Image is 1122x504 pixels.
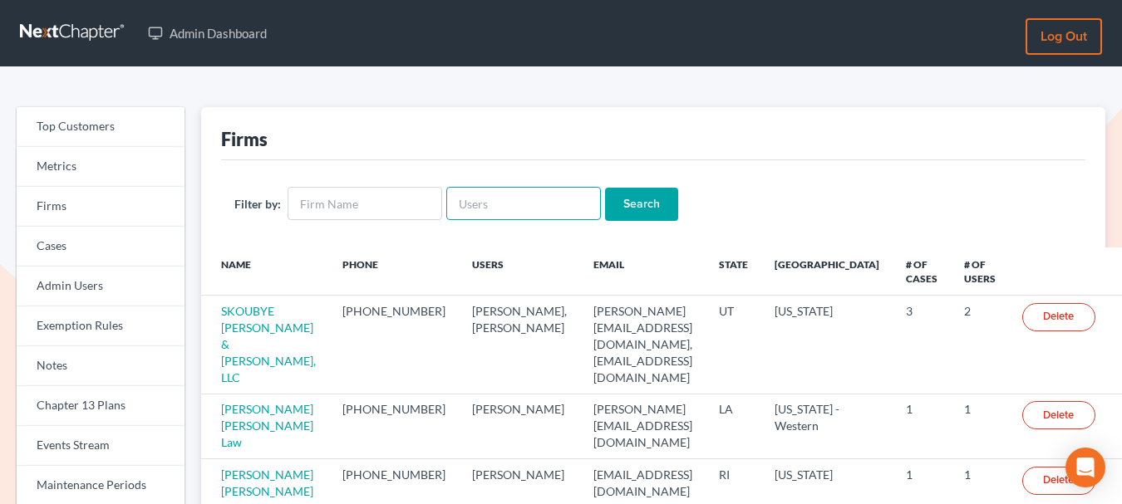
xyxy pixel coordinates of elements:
th: State [706,247,761,296]
a: Log out [1026,18,1102,55]
td: [PERSON_NAME][EMAIL_ADDRESS][DOMAIN_NAME], [EMAIL_ADDRESS][DOMAIN_NAME] [580,296,706,394]
input: Users [446,187,601,220]
td: 1 [951,394,1009,458]
a: Events Stream [17,426,185,466]
td: [US_STATE] [761,296,893,394]
input: Firm Name [288,187,442,220]
td: [PERSON_NAME] [459,394,580,458]
td: [PERSON_NAME][EMAIL_ADDRESS][DOMAIN_NAME] [580,394,706,458]
td: 1 [893,394,951,458]
a: Delete [1022,303,1095,331]
td: 3 [893,296,951,394]
a: Admin Dashboard [140,18,275,48]
label: Filter by: [234,195,281,213]
input: Search [605,188,678,221]
a: Delete [1022,401,1095,429]
th: Users [459,247,580,296]
a: Notes [17,346,185,386]
a: Top Customers [17,107,185,147]
td: [PHONE_NUMBER] [329,394,459,458]
div: Firms [221,127,268,151]
a: Admin Users [17,267,185,306]
div: Open Intercom Messenger [1065,448,1105,487]
th: # of Cases [893,247,951,296]
th: [GEOGRAPHIC_DATA] [761,247,893,296]
a: Exemption Rules [17,306,185,346]
td: [US_STATE] - Western [761,394,893,458]
td: LA [706,394,761,458]
th: Phone [329,247,459,296]
a: Cases [17,227,185,267]
a: [PERSON_NAME] [PERSON_NAME] Law [221,402,313,449]
th: Name [201,247,329,296]
td: [PERSON_NAME], [PERSON_NAME] [459,296,580,394]
a: Chapter 13 Plans [17,386,185,426]
th: Email [580,247,706,296]
td: [PHONE_NUMBER] [329,296,459,394]
th: # of Users [951,247,1009,296]
td: UT [706,296,761,394]
a: Firms [17,187,185,227]
td: 2 [951,296,1009,394]
a: Metrics [17,147,185,187]
a: Delete [1022,467,1095,495]
a: SKOUBYE [PERSON_NAME] & [PERSON_NAME], LLC [221,304,316,384]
